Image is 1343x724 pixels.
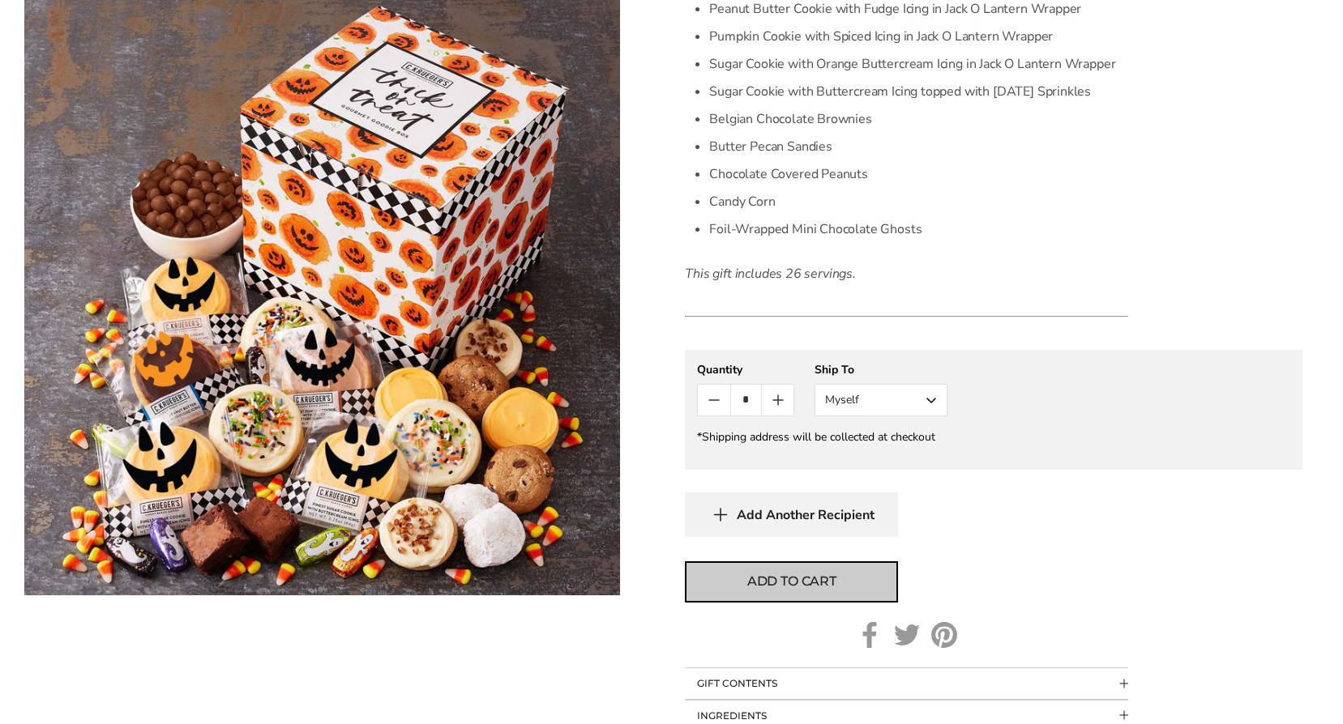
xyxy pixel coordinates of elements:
[709,188,1128,215] li: Candy Corn
[685,561,898,603] button: Add to cart
[709,50,1128,78] li: Sugar Cookie with Orange Buttercream Icing in Jack O Lantern Wrapper
[685,350,1302,470] gfm-form: New recipient
[815,384,947,416] button: Myself
[747,572,836,591] span: Add to cart
[894,622,920,648] a: Twitter
[709,160,1128,188] li: Chocolate Covered Peanuts
[697,362,794,377] div: Quantity
[857,622,883,648] a: Facebook
[685,492,898,537] button: Add Another Recipient
[709,23,1128,50] li: Pumpkin Cookie with Spiced Icing in Jack O Lantern Wrapper
[730,385,762,415] input: Quantity
[697,429,1290,445] div: *Shipping address will be collected at checkout
[13,662,168,711] iframe: Sign Up via Text for Offers
[931,622,957,648] a: Pinterest
[762,385,793,415] button: Count plus
[709,133,1128,160] li: Butter Pecan Sandies
[709,215,1128,243] li: Foil-Wrapped Mini Chocolate Ghosts
[815,362,947,377] div: Ship To
[698,385,729,415] button: Count minus
[709,78,1128,105] li: Sugar Cookie with Buttercream Icing topped with [DATE] Sprinkles
[709,105,1128,133] li: Belgian Chocolate Brownies
[685,265,856,283] i: This gift includes 26 servings.
[737,507,875,523] span: Add Another Recipient
[685,668,1128,699] button: Collapsible block button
